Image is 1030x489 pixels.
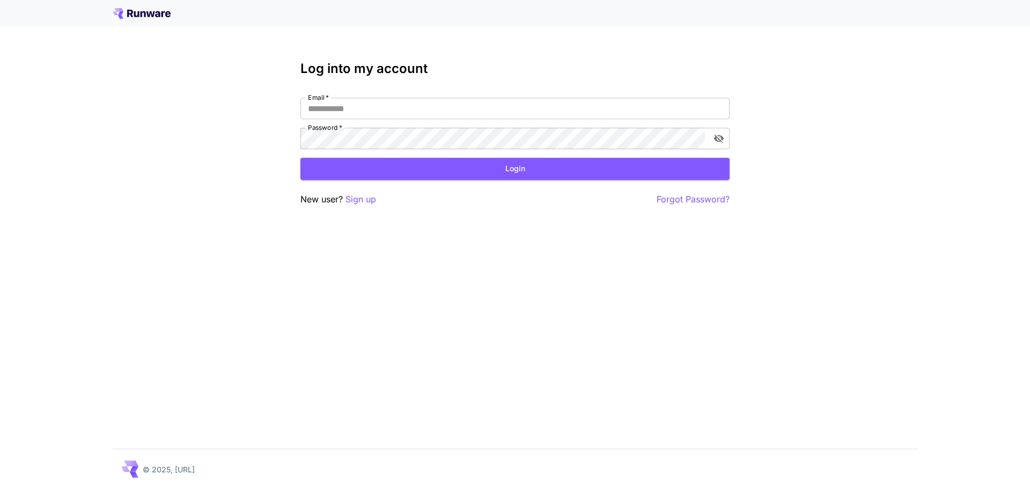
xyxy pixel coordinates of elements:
[345,193,376,206] button: Sign up
[300,193,376,206] p: New user?
[308,93,329,102] label: Email
[709,129,729,148] button: toggle password visibility
[143,464,195,475] p: © 2025, [URL]
[308,123,342,132] label: Password
[300,158,730,180] button: Login
[657,193,730,206] button: Forgot Password?
[300,61,730,76] h3: Log into my account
